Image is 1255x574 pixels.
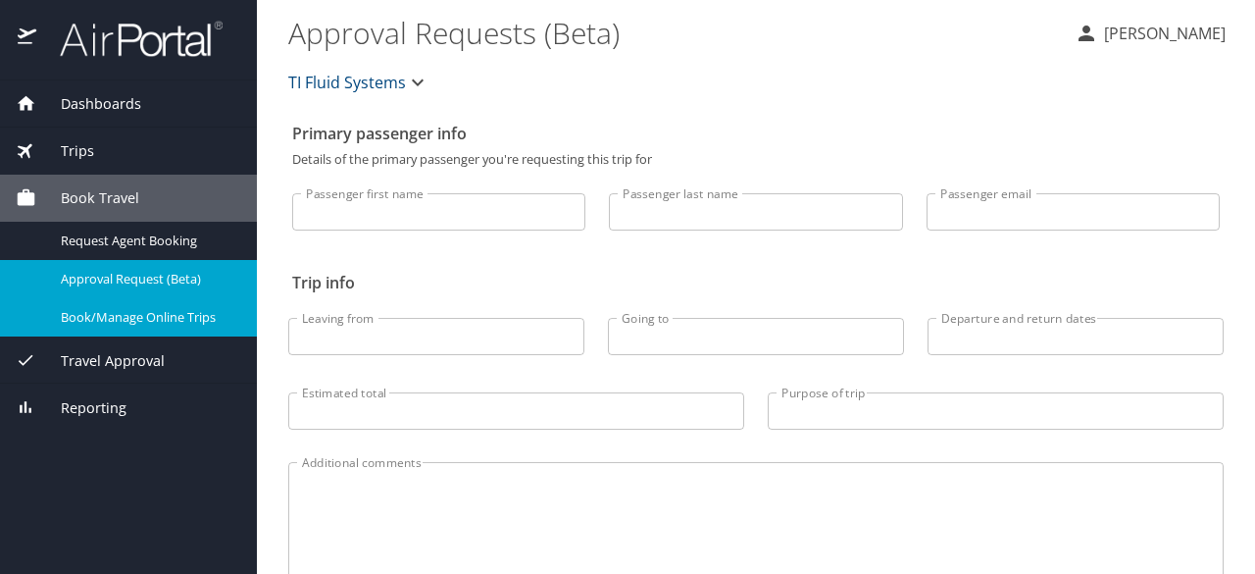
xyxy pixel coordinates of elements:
button: TI Fluid Systems [280,63,437,102]
p: Details of the primary passenger you're requesting this trip for [292,153,1220,166]
p: [PERSON_NAME] [1098,22,1226,45]
span: Dashboards [36,93,141,115]
span: TI Fluid Systems [288,69,406,96]
h2: Primary passenger info [292,118,1220,149]
span: Book/Manage Online Trips [61,308,233,327]
img: airportal-logo.png [38,20,223,58]
h1: Approval Requests (Beta) [288,2,1059,63]
span: Trips [36,140,94,162]
button: [PERSON_NAME] [1067,16,1233,51]
span: Book Travel [36,187,139,209]
span: Reporting [36,397,126,419]
span: Request Agent Booking [61,232,233,250]
span: Approval Request (Beta) [61,270,233,288]
h2: Trip info [292,267,1220,298]
img: icon-airportal.png [18,20,38,58]
span: Travel Approval [36,350,165,372]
